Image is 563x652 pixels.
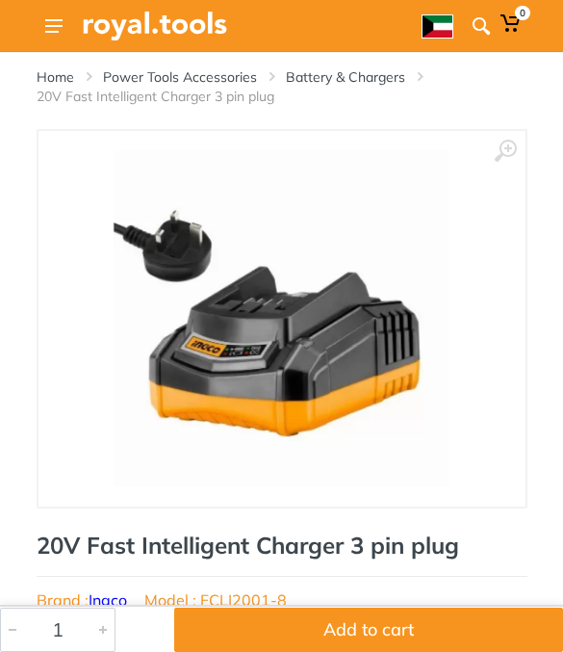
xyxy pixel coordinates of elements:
[103,67,257,87] a: Power Tools Accessories
[37,67,527,106] nav: breadcrumb
[83,12,227,40] img: Royal Tools Logo
[144,588,287,612] li: Model : FCLI2001-8
[422,14,453,39] img: ar.webp
[515,6,530,20] span: 0
[174,608,563,652] button: Add to cart
[37,87,303,106] li: 20V Fast Intelligent Charger 3 pin plug
[37,532,527,560] h1: 20V Fast Intelligent Charger 3 pin plug
[37,588,127,612] li: Brand :
[114,150,450,487] img: Royal Tools - 20V Fast Intelligent Charger 3 pin plug
[89,590,127,610] a: Ingco
[286,67,405,87] a: Battery & Chargers
[496,6,527,46] a: 0
[37,67,74,87] a: Home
